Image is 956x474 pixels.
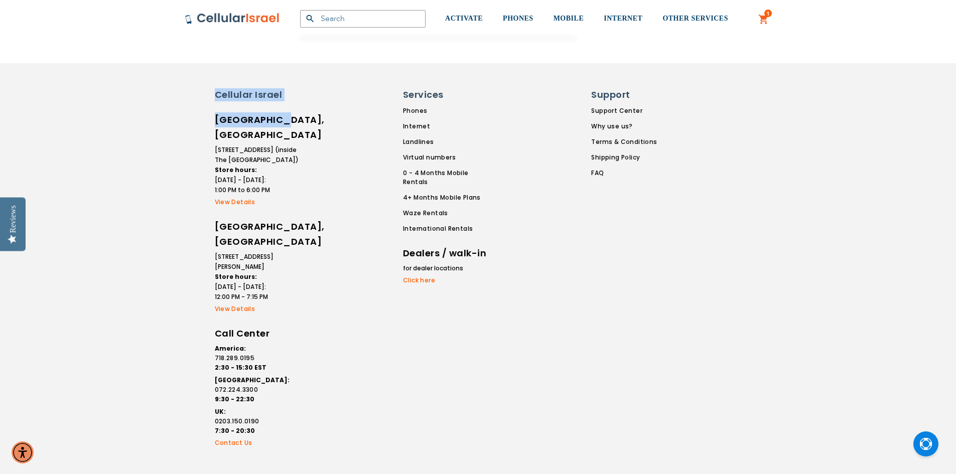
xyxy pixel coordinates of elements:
[591,106,657,115] a: Support Center
[215,363,266,372] strong: 2:30 - 15:30 EST
[215,252,300,302] li: [STREET_ADDRESS][PERSON_NAME] [DATE] - [DATE]: 12:00 PM - 7:15 PM
[215,376,290,384] strong: [GEOGRAPHIC_DATA]:
[215,354,300,363] a: 718.289.0195
[591,137,657,146] a: Terms & Conditions
[403,137,494,146] a: Landlines
[403,122,494,131] a: Internet
[215,166,257,174] strong: Store hours:
[403,246,488,261] h6: Dealers / walk-in
[215,417,300,426] a: 0203.150.0190
[215,112,300,142] h6: [GEOGRAPHIC_DATA], [GEOGRAPHIC_DATA]
[215,385,300,394] a: 072.224.3300
[403,193,494,202] a: 4+ Months Mobile Plans
[215,304,300,313] a: View Details
[403,276,488,285] a: Click here
[215,145,300,195] li: [STREET_ADDRESS] (inside The [GEOGRAPHIC_DATA]) [DATE] - [DATE]: 1:00 PM to 6:00 PM
[215,438,300,447] a: Contact Us
[215,326,300,341] h6: Call Center
[215,395,254,403] strong: 9:30 - 22:30
[215,198,300,207] a: View Details
[445,15,483,22] span: ACTIVATE
[403,169,494,187] a: 0 - 4 Months Mobile Rentals
[215,426,255,435] strong: 7:30 - 20:30
[403,88,488,101] h6: Services
[215,344,246,353] strong: America:
[300,10,426,28] input: Search
[766,10,770,18] span: 1
[591,153,657,162] a: Shipping Policy
[591,88,651,101] h6: Support
[9,205,18,233] div: Reviews
[591,122,657,131] a: Why use us?
[591,169,657,178] a: FAQ
[12,441,34,463] div: Accessibility Menu
[403,209,494,218] a: Waze Rentals
[185,13,280,25] img: Cellular Israel Logo
[503,15,533,22] span: PHONES
[215,272,257,281] strong: Store hours:
[604,15,642,22] span: INTERNET
[403,106,494,115] a: Phones
[403,263,488,273] li: for dealer locations
[554,15,584,22] span: MOBILE
[403,224,494,233] a: International Rentals
[215,407,226,416] strong: UK:
[215,88,300,101] h6: Cellular Israel
[758,14,769,26] a: 1
[215,219,300,249] h6: [GEOGRAPHIC_DATA], [GEOGRAPHIC_DATA]
[662,15,728,22] span: OTHER SERVICES
[403,153,494,162] a: Virtual numbers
